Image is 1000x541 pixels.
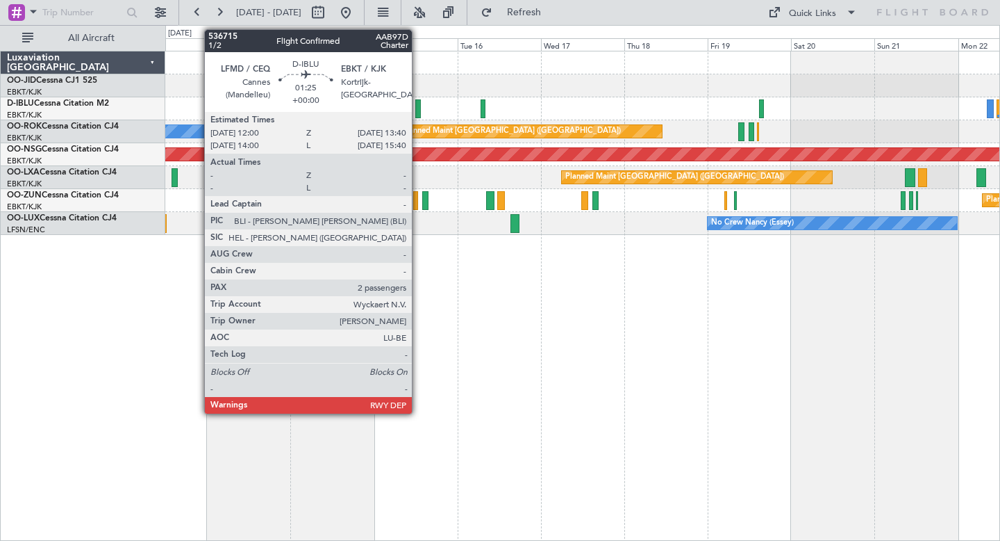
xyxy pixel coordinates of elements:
[708,38,791,51] div: Fri 19
[495,8,553,17] span: Refresh
[7,156,42,166] a: EBKT/KJK
[7,214,40,223] span: OO-LUX
[42,2,122,23] input: Trip Number
[402,121,621,142] div: Planned Maint [GEOGRAPHIC_DATA] ([GEOGRAPHIC_DATA])
[7,99,34,108] span: D-IBLU
[7,168,117,177] a: OO-LXACessna Citation CJ4
[7,191,42,200] span: OO-ZUN
[207,38,290,51] div: Sat 13
[624,38,708,51] div: Thu 18
[761,1,864,24] button: Quick Links
[541,38,624,51] div: Wed 17
[36,33,147,43] span: All Aircraft
[874,38,958,51] div: Sun 21
[15,27,151,49] button: All Aircraft
[7,191,119,200] a: OO-ZUNCessna Citation CJ4
[7,145,119,154] a: OO-NSGCessna Citation CJ4
[7,145,42,154] span: OO-NSG
[458,38,541,51] div: Tue 16
[7,225,45,235] a: LFSN/ENC
[168,28,192,40] div: [DATE]
[7,202,42,212] a: EBKT/KJK
[7,122,42,131] span: OO-ROK
[711,213,794,234] div: No Crew Nancy (Essey)
[789,7,836,21] div: Quick Links
[7,133,42,143] a: EBKT/KJK
[791,38,874,51] div: Sat 20
[474,1,558,24] button: Refresh
[7,214,117,223] a: OO-LUXCessna Citation CJ4
[290,38,374,51] div: Sun 14
[7,168,40,177] span: OO-LXA
[7,110,42,120] a: EBKT/KJK
[7,122,119,131] a: OO-ROKCessna Citation CJ4
[7,179,42,189] a: EBKT/KJK
[374,38,458,51] div: Mon 15
[124,38,207,51] div: Fri 12
[565,167,784,188] div: Planned Maint [GEOGRAPHIC_DATA] ([GEOGRAPHIC_DATA])
[7,76,97,85] a: OO-JIDCessna CJ1 525
[7,76,36,85] span: OO-JID
[7,87,42,97] a: EBKT/KJK
[7,99,109,108] a: D-IBLUCessna Citation M2
[236,6,301,19] span: [DATE] - [DATE]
